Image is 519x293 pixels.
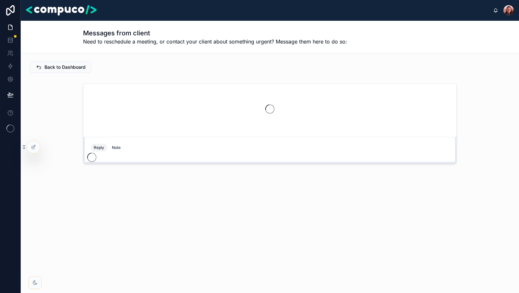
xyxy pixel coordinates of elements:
div: scrollable content [102,9,493,12]
span: Need to reschedule a meeting, or contact your client about something urgent? Message them here to... [83,38,347,45]
button: Back to Dashboard [30,61,91,73]
span: Back to Dashboard [44,64,86,70]
h1: Messages from client [83,29,347,38]
div: Note [112,145,121,150]
img: App logo [26,5,97,16]
button: Reply [91,144,107,152]
button: Note [109,144,123,152]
